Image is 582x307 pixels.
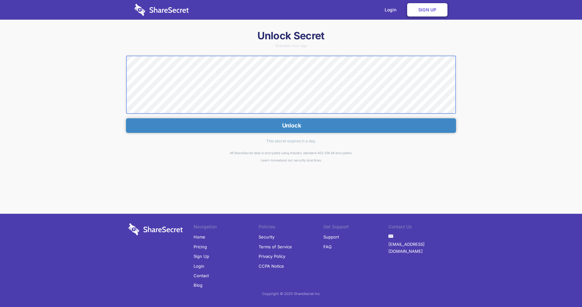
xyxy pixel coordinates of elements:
h1: Unlock Secret [126,29,456,42]
a: Terms of Service [259,242,292,251]
a: Login [194,261,204,271]
a: Privacy Policy [259,251,285,261]
a: Pricing [194,242,207,251]
a: Support [323,232,339,242]
a: [EMAIL_ADDRESS][DOMAIN_NAME] [388,239,453,256]
a: FAQ [323,242,332,251]
a: Security [259,232,274,242]
a: Sign Up [407,3,447,16]
div: All ShareSecret data is encrypted using industry standard AES 256 bit encryption. about our secur... [126,149,456,164]
li: Contact Us [388,223,453,232]
div: Shared an hour ago [126,44,456,48]
a: Sign Up [194,251,209,261]
iframe: Drift Widget Chat Controller [550,275,574,299]
li: Policies [259,223,324,232]
a: CCPA Notice [259,261,284,271]
img: logo-wordmark-white-trans-d4663122ce5f474addd5e946df7df03e33cb6a1c49d2221995e7729f52c070b2.svg [129,223,183,235]
img: logo-wordmark-white-trans-d4663122ce5f474addd5e946df7df03e33cb6a1c49d2221995e7729f52c070b2.svg [135,4,189,16]
a: Learn more [261,158,278,162]
button: Unlock [126,118,456,133]
div: This secret expires in a day. [126,133,456,149]
a: Contact [194,271,209,280]
a: Blog [194,280,202,290]
li: Navigation [194,223,259,232]
li: Get Support [323,223,388,232]
a: Home [194,232,205,242]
